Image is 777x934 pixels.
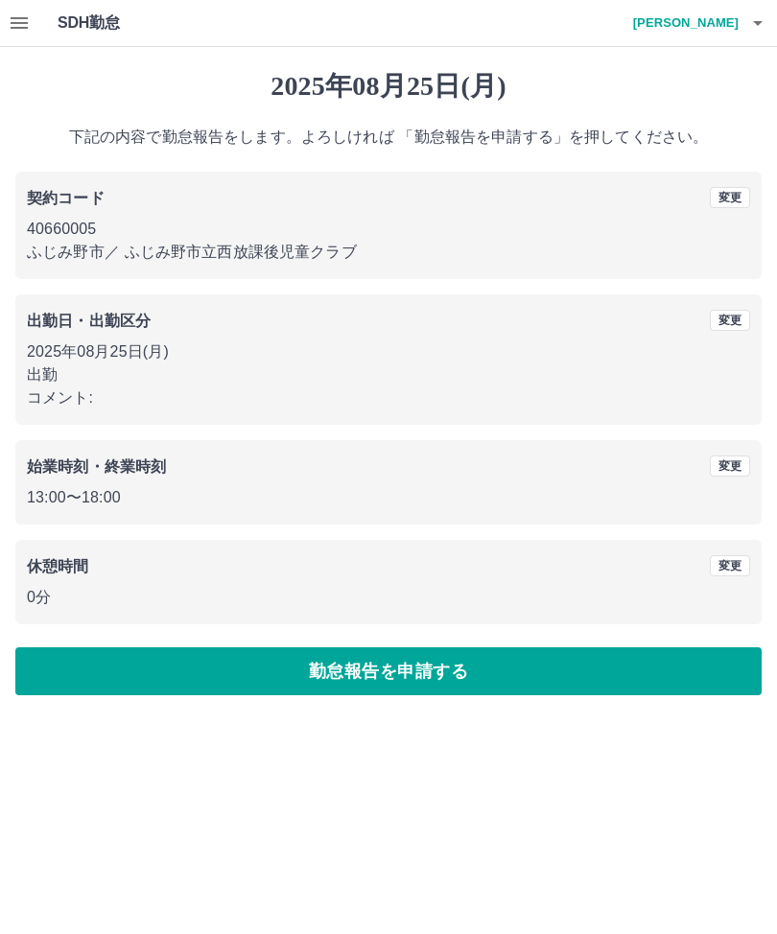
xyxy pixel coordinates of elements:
b: 始業時刻・終業時刻 [27,458,166,475]
button: 変更 [710,455,750,477]
p: コメント: [27,386,750,409]
p: ふじみ野市 ／ ふじみ野市立西放課後児童クラブ [27,241,750,264]
b: 休憩時間 [27,558,89,574]
p: 下記の内容で勤怠報告をします。よろしければ 「勤怠報告を申請する」を押してください。 [15,126,762,149]
p: 出勤 [27,363,750,386]
button: 変更 [710,187,750,208]
h1: 2025年08月25日(月) [15,70,762,103]
p: 40660005 [27,218,750,241]
button: 変更 [710,310,750,331]
p: 2025年08月25日(月) [27,340,750,363]
p: 13:00 〜 18:00 [27,486,750,509]
p: 0分 [27,586,750,609]
b: 出勤日・出勤区分 [27,313,151,329]
button: 勤怠報告を申請する [15,647,762,695]
button: 変更 [710,555,750,576]
b: 契約コード [27,190,105,206]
